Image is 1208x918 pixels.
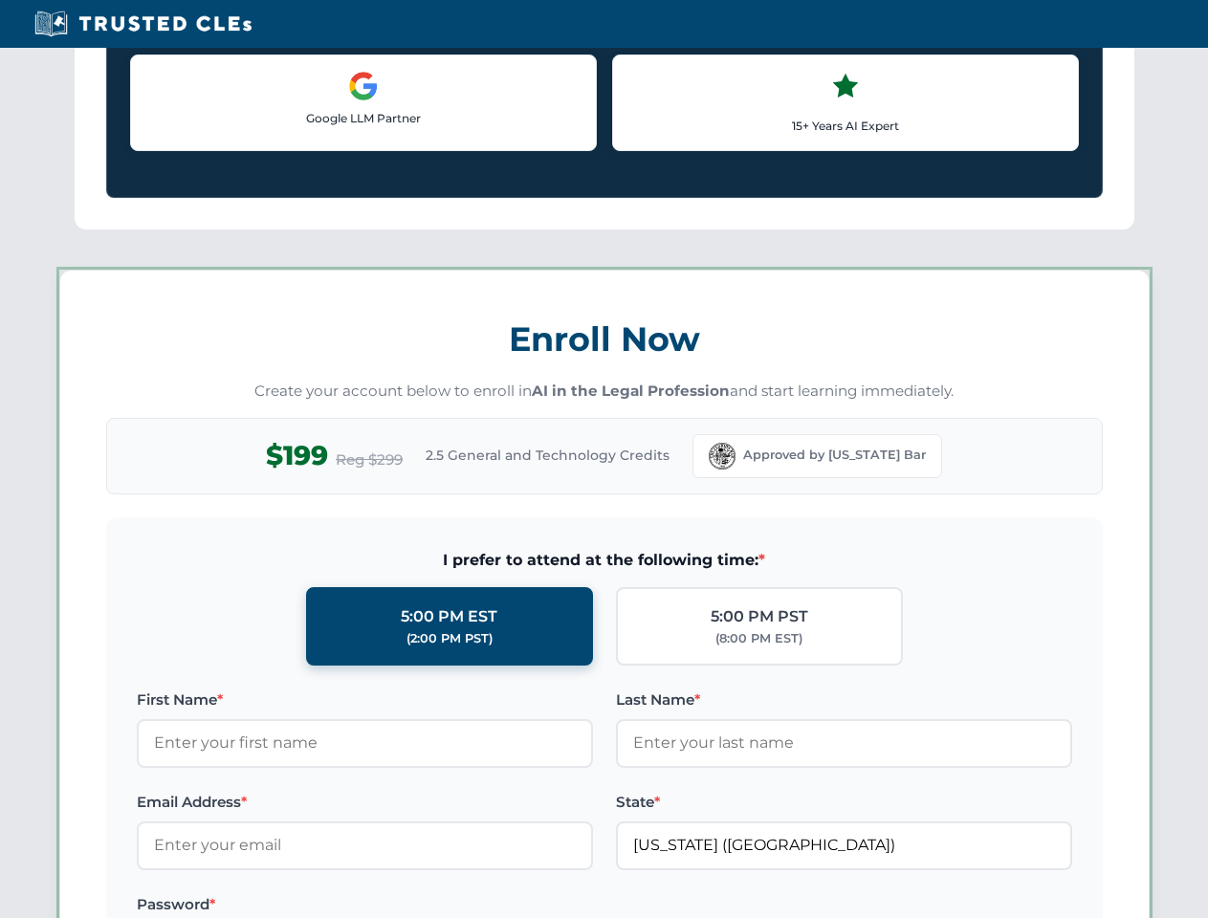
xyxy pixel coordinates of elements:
span: Approved by [US_STATE] Bar [743,446,926,465]
img: Trusted CLEs [29,10,257,38]
p: Google LLM Partner [146,109,581,127]
p: Create your account below to enroll in and start learning immediately. [106,381,1103,403]
label: First Name [137,688,593,711]
label: Last Name [616,688,1072,711]
input: Enter your first name [137,719,593,767]
div: (8:00 PM EST) [715,629,802,648]
input: Enter your last name [616,719,1072,767]
strong: AI in the Legal Profession [532,382,730,400]
div: 5:00 PM PST [711,604,808,629]
img: Google [348,71,379,101]
h3: Enroll Now [106,309,1103,369]
img: Florida Bar [709,443,736,470]
div: (2:00 PM PST) [406,629,493,648]
p: 15+ Years AI Expert [628,117,1063,135]
input: Florida (FL) [616,821,1072,869]
label: Password [137,893,593,916]
div: 5:00 PM EST [401,604,497,629]
label: Email Address [137,791,593,814]
span: I prefer to attend at the following time: [137,548,1072,573]
span: $199 [266,434,328,477]
input: Enter your email [137,821,593,869]
span: Reg $299 [336,448,403,471]
span: 2.5 General and Technology Credits [426,445,670,466]
label: State [616,791,1072,814]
